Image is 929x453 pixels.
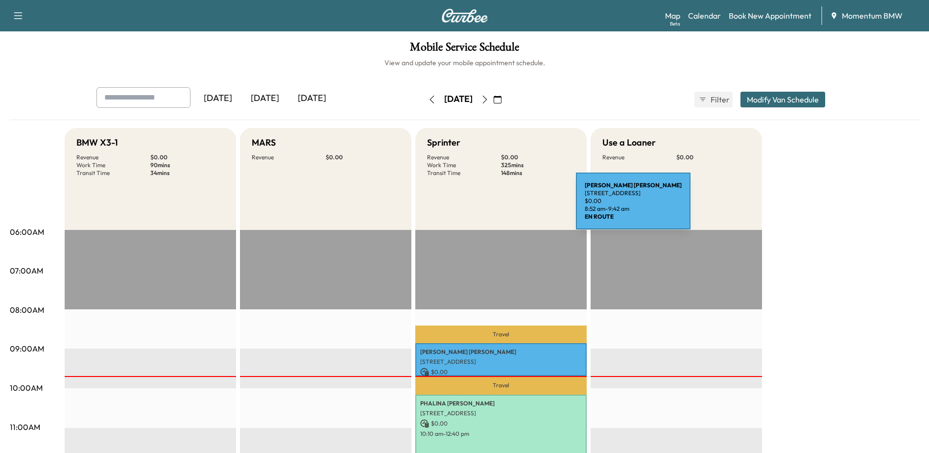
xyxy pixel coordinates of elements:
[501,161,575,169] p: 325 mins
[10,304,44,316] p: 08:00AM
[420,358,582,366] p: [STREET_ADDRESS]
[76,153,150,161] p: Revenue
[427,169,501,177] p: Transit Time
[602,136,656,150] h5: Use a Loaner
[420,348,582,356] p: [PERSON_NAME] [PERSON_NAME]
[842,10,903,22] span: Momentum BMW
[444,93,473,105] div: [DATE]
[10,265,43,277] p: 07:00AM
[585,197,682,205] p: $ 0.00
[241,87,288,110] div: [DATE]
[665,10,680,22] a: MapBeta
[252,153,326,161] p: Revenue
[427,153,501,161] p: Revenue
[688,10,721,22] a: Calendar
[420,368,582,377] p: $ 0.00
[150,161,224,169] p: 90 mins
[420,400,582,407] p: PHALINA [PERSON_NAME]
[694,92,733,107] button: Filter
[10,421,40,433] p: 11:00AM
[585,181,682,189] b: [PERSON_NAME] [PERSON_NAME]
[76,169,150,177] p: Transit Time
[10,343,44,354] p: 09:00AM
[427,136,460,150] h5: Sprinter
[288,87,335,110] div: [DATE]
[420,430,582,438] p: 10:10 am - 12:40 pm
[729,10,811,22] a: Book New Appointment
[10,382,43,394] p: 10:00AM
[711,94,728,105] span: Filter
[150,153,224,161] p: $ 0.00
[740,92,825,107] button: Modify Van Schedule
[76,161,150,169] p: Work Time
[415,376,587,395] p: Travel
[585,189,682,197] p: [STREET_ADDRESS]
[194,87,241,110] div: [DATE]
[585,213,614,220] b: EN ROUTE
[501,153,575,161] p: $ 0.00
[150,169,224,177] p: 34 mins
[427,161,501,169] p: Work Time
[10,41,919,58] h1: Mobile Service Schedule
[441,9,488,23] img: Curbee Logo
[585,205,682,213] p: 8:52 am - 9:42 am
[420,409,582,417] p: [STREET_ADDRESS]
[252,136,276,150] h5: MARS
[501,169,575,177] p: 148 mins
[676,153,750,161] p: $ 0.00
[10,58,919,68] h6: View and update your mobile appointment schedule.
[670,20,680,27] div: Beta
[602,153,676,161] p: Revenue
[76,136,118,150] h5: BMW X3-1
[420,419,582,428] p: $ 0.00
[326,153,400,161] p: $ 0.00
[415,326,587,343] p: Travel
[10,226,44,238] p: 06:00AM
